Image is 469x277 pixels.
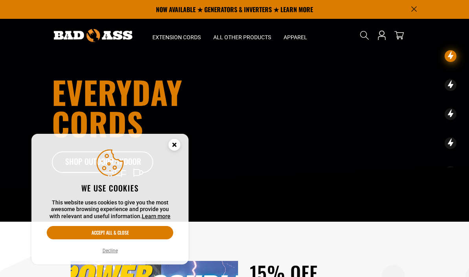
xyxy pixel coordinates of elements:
[54,29,132,42] img: Bad Ass Extension Cords
[152,34,201,41] span: Extension Cords
[146,19,207,52] summary: Extension Cords
[47,226,173,239] button: Accept all & close
[47,199,173,220] p: This website uses cookies to give you the most awesome browsing experience and provide you with r...
[142,213,170,219] a: Learn more
[207,19,277,52] summary: All Other Products
[277,19,313,52] summary: Apparel
[213,34,271,41] span: All Other Products
[31,134,189,265] aside: Cookie Consent
[100,247,120,255] button: Decline
[47,183,173,193] h2: We use cookies
[52,76,271,139] h1: Everyday cords
[358,29,371,42] summary: Search
[284,34,307,41] span: Apparel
